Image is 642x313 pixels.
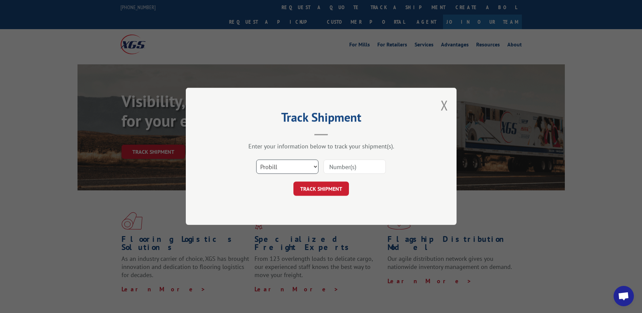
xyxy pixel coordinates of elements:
[441,96,448,114] button: Close modal
[220,112,423,125] h2: Track Shipment
[293,182,349,196] button: TRACK SHIPMENT
[220,143,423,150] div: Enter your information below to track your shipment(s).
[614,286,634,306] a: Open chat
[324,160,386,174] input: Number(s)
